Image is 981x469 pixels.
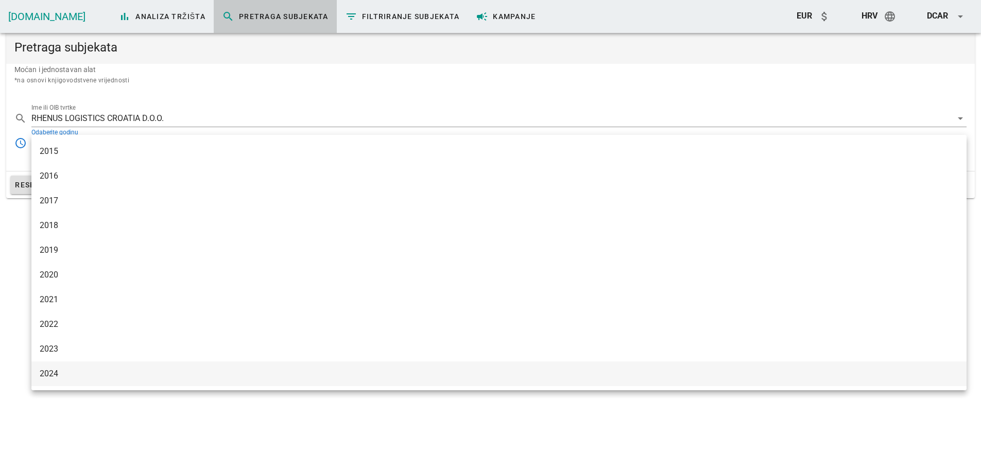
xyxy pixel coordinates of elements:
[31,129,78,136] label: Odaberite godinu
[797,11,812,21] span: EUR
[31,104,76,112] label: Ime ili OIB tvrtke
[40,146,958,156] div: 2015
[40,245,958,255] div: 2019
[14,75,967,85] div: *na osnovi knjigovodstvene vrijednosti
[40,344,958,354] div: 2023
[40,196,958,205] div: 2017
[954,112,967,125] i: arrow_drop_down
[476,10,536,23] span: Kampanje
[10,176,75,194] button: Resetiraj
[954,10,967,23] i: arrow_drop_down
[40,220,958,230] div: 2018
[8,10,85,23] a: [DOMAIN_NAME]
[14,112,27,125] i: search
[31,135,967,151] div: Odaberite godinu
[40,294,958,304] div: 2021
[40,270,958,280] div: 2020
[862,11,877,21] span: hrv
[927,11,948,21] span: dcar
[40,319,958,329] div: 2022
[818,10,831,23] i: attach_money
[40,171,958,181] div: 2016
[118,10,131,23] i: bar_chart
[6,31,975,64] div: Pretraga subjekata
[14,137,27,149] i: access_time
[14,179,71,191] span: Resetiraj
[345,10,357,23] i: filter_list
[222,10,234,23] i: search
[118,10,205,23] span: Analiza tržišta
[884,10,896,23] i: language
[40,369,958,378] div: 2024
[345,10,460,23] span: Filtriranje subjekata
[222,10,329,23] span: Pretraga subjekata
[6,64,975,94] div: Moćan i jednostavan alat
[476,10,488,23] i: campaign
